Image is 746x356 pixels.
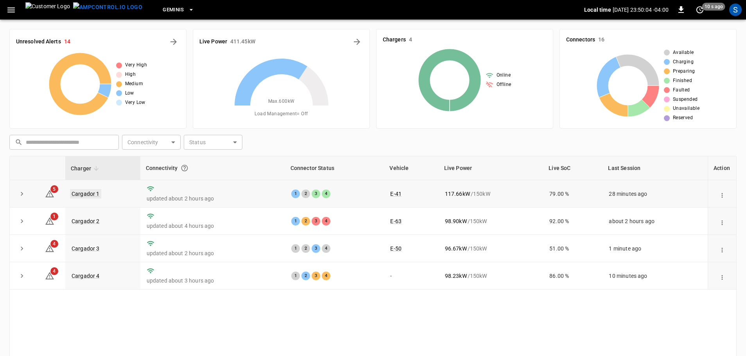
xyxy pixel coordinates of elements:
a: Cargador 2 [72,218,100,224]
div: 2 [301,272,310,280]
p: 117.66 kW [445,190,470,198]
p: 98.90 kW [445,217,467,225]
span: Available [673,49,694,57]
div: 1 [291,272,300,280]
div: 3 [312,244,320,253]
th: Live Power [439,156,543,180]
p: updated about 2 hours ago [147,249,279,257]
img: Customer Logo [25,2,70,17]
span: Charging [673,58,694,66]
span: Max. 600 kW [268,98,295,106]
span: Medium [125,80,143,88]
div: 3 [312,190,320,198]
span: Very Low [125,99,145,107]
div: 4 [322,272,330,280]
a: E-63 [390,218,402,224]
div: action cell options [717,272,728,280]
span: 4 [50,240,58,248]
h6: Connectors [566,36,595,44]
h6: 16 [598,36,604,44]
th: Action [708,156,736,180]
img: ampcontrol.io logo [73,2,142,12]
p: updated about 3 hours ago [147,277,279,284]
h6: 14 [64,38,70,46]
th: Connector Status [285,156,384,180]
div: 2 [301,217,310,225]
a: Cargador 3 [72,245,100,252]
div: 3 [312,272,320,280]
a: 4 [45,245,54,251]
div: action cell options [717,245,728,252]
a: Cargador 4 [72,273,100,279]
span: Low [125,89,134,97]
div: / 150 kW [445,272,537,280]
h6: 411.45 kW [230,38,255,46]
div: 1 [291,190,300,198]
td: 10 minutes ago [603,262,708,290]
h6: Unresolved Alerts [16,38,61,46]
td: 1 minute ago [603,235,708,262]
a: 4 [45,272,54,279]
h6: Live Power [199,38,227,46]
p: updated about 2 hours ago [147,195,279,202]
span: Very High [125,61,147,69]
div: Connectivity [146,161,280,175]
span: Preparing [673,68,695,75]
div: / 150 kW [445,190,537,198]
td: 51.00 % [543,235,603,262]
p: 98.23 kW [445,272,467,280]
a: E-50 [390,245,402,252]
span: 1 [50,213,58,220]
p: 96.67 kW [445,245,467,252]
th: Live SoC [543,156,603,180]
td: - [384,262,438,290]
p: updated about 4 hours ago [147,222,279,230]
div: 4 [322,217,330,225]
span: 4 [50,267,58,275]
button: expand row [16,215,28,227]
div: action cell options [717,190,728,198]
button: Geminis [160,2,197,18]
span: Finished [673,77,692,85]
div: 2 [301,244,310,253]
div: 4 [322,190,330,198]
td: 92.00 % [543,208,603,235]
span: High [125,71,136,79]
div: action cell options [717,217,728,225]
span: Unavailable [673,105,699,113]
a: E-41 [390,191,402,197]
button: Energy Overview [351,36,363,48]
div: profile-icon [729,4,742,16]
button: All Alerts [167,36,180,48]
span: Load Management = Off [255,110,308,118]
span: Charger [71,164,101,173]
span: 10 s ago [702,3,725,11]
h6: 4 [409,36,412,44]
h6: Chargers [383,36,406,44]
span: Offline [497,81,511,89]
td: about 2 hours ago [603,208,708,235]
div: 2 [301,190,310,198]
td: 28 minutes ago [603,180,708,208]
span: Geminis [163,5,184,14]
th: Vehicle [384,156,438,180]
span: Reserved [673,114,693,122]
div: 3 [312,217,320,225]
div: / 150 kW [445,245,537,252]
button: Connection between the charger and our software. [178,161,192,175]
span: 5 [50,185,58,193]
p: Local time [584,6,611,14]
a: 1 [45,217,54,224]
th: Last Session [603,156,708,180]
span: Faulted [673,86,690,94]
span: Suspended [673,96,698,104]
button: expand row [16,243,28,254]
a: 5 [45,190,54,196]
td: 86.00 % [543,262,603,290]
button: expand row [16,188,28,200]
span: Online [497,72,511,79]
a: Cargador 1 [70,189,101,199]
div: / 150 kW [445,217,537,225]
button: expand row [16,270,28,282]
div: 1 [291,217,300,225]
